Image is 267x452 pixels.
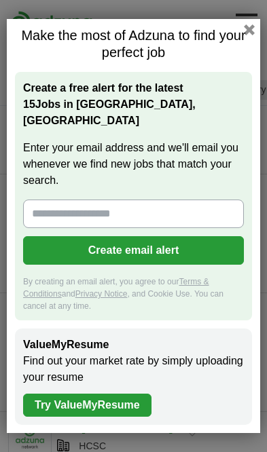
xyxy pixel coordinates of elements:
[23,337,244,353] h2: ValueMyResume
[75,289,128,299] a: Privacy Notice
[23,98,196,126] strong: Jobs in [GEOGRAPHIC_DATA], [GEOGRAPHIC_DATA]
[23,80,244,129] h2: Create a free alert for the latest
[15,27,252,61] h1: Make the most of Adzuna to find your perfect job
[23,276,244,312] div: By creating an email alert, you agree to our and , and Cookie Use. You can cancel at any time.
[23,353,244,385] p: Find out your market rate by simply uploading your resume
[23,394,152,417] a: Try ValueMyResume
[23,236,244,265] button: Create email alert
[23,140,244,189] label: Enter your email address and we'll email you whenever we find new jobs that match your search.
[23,96,35,113] span: 15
